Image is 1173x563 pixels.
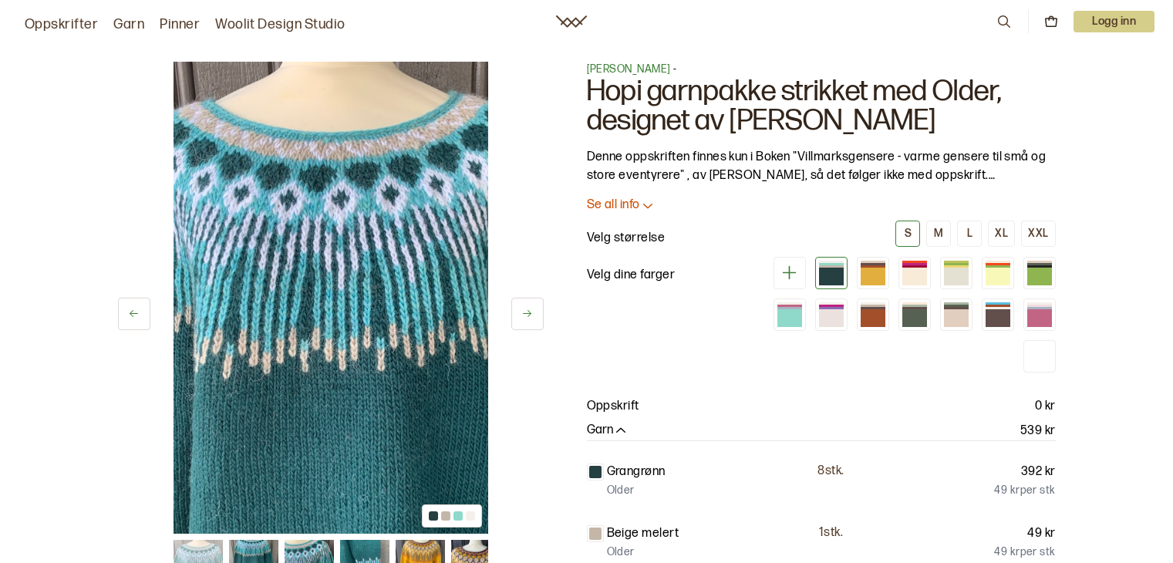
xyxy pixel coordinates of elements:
[1074,11,1154,32] button: User dropdown
[995,227,1008,241] div: XL
[934,227,943,241] div: M
[587,229,666,248] p: Velg størrelse
[982,298,1014,331] div: Brun melert
[1028,227,1048,241] div: XXL
[774,298,806,331] div: Turkis melert
[857,257,889,289] div: Gul
[1023,298,1056,331] div: Rosa melert
[817,464,844,480] p: 8 stk.
[587,77,1056,136] h1: Hopi garnpakke strikket med Older, designet av [PERSON_NAME]
[113,14,144,35] a: Garn
[1020,422,1056,440] p: 539 kr
[160,14,200,35] a: Pinner
[1023,257,1056,289] div: Grønn
[1074,11,1154,32] p: Logg inn
[587,62,671,76] a: [PERSON_NAME]
[940,257,972,289] div: Lys grå melert
[607,524,679,543] p: Beige melert
[607,463,666,481] p: Grangrønn
[898,257,931,289] div: Hvit og rød
[994,544,1055,560] p: 49 kr per stk
[1021,463,1056,481] p: 392 kr
[174,62,488,534] img: Bilde av oppskrift
[940,298,972,331] div: Latte
[587,62,1056,77] p: -
[967,227,972,241] div: L
[1035,397,1056,416] p: 0 kr
[957,221,982,247] button: L
[587,266,676,285] p: Velg dine farger
[857,298,889,331] div: Safran
[607,544,635,560] p: Older
[1027,524,1055,543] p: 49 kr
[898,298,931,331] div: Mørk brun
[1021,221,1055,247] button: XXL
[895,221,920,247] button: S
[982,257,1014,289] div: Lys gul
[815,257,848,289] div: Grangrønn
[587,197,640,214] p: Se all info
[988,221,1015,247] button: XL
[607,483,635,498] p: Older
[587,148,1056,185] p: Denne oppskriften finnes kun i Boken "Villmarksgensere - varme gensere til små og store eventyrer...
[587,197,1056,214] button: Se all info
[926,221,951,247] button: M
[1023,340,1056,373] div: (ikke tilgjenglig)
[25,14,98,35] a: Oppskrifter
[587,397,639,416] p: Oppskrift
[556,15,587,28] a: Woolit
[215,14,345,35] a: Woolit Design Studio
[819,525,843,541] p: 1 stk.
[587,423,629,439] button: Garn
[994,483,1055,498] p: 49 kr per stk
[815,298,848,331] div: Kitt
[905,227,912,241] div: S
